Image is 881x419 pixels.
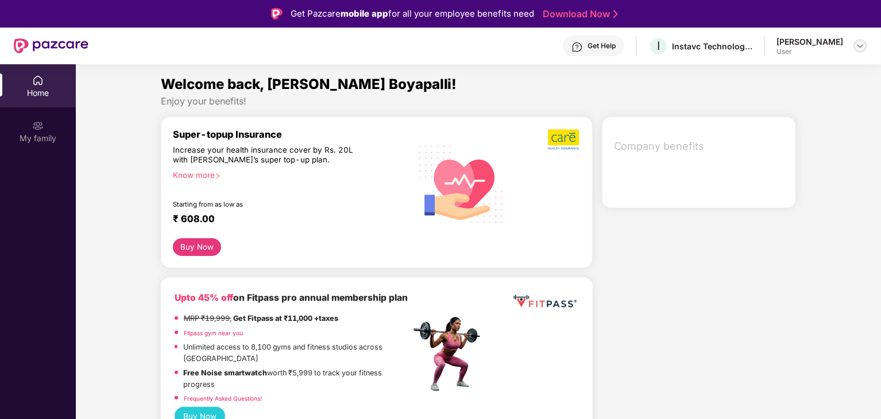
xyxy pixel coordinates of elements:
img: svg+xml;base64,PHN2ZyB4bWxucz0iaHR0cDovL3d3dy53My5vcmcvMjAwMC9zdmciIHhtbG5zOnhsaW5rPSJodHRwOi8vd3... [411,131,513,235]
b: Upto 45% off [175,292,233,303]
div: Get Help [588,41,616,51]
img: b5dec4f62d2307b9de63beb79f102df3.png [548,129,581,150]
img: fppp.png [511,291,578,312]
div: Super-topup Insurance [173,129,411,140]
div: [PERSON_NAME] [776,36,843,47]
div: Get Pazcare for all your employee benefits need [291,7,534,21]
a: Frequently Asked Questions! [184,395,262,402]
div: Company benefits [607,131,796,161]
strong: Get Fitpass at ₹11,000 +taxes [233,314,338,323]
span: right [215,173,221,179]
div: Know more [173,170,404,179]
p: Unlimited access to 8,100 gyms and fitness studios across [GEOGRAPHIC_DATA] [183,342,411,364]
del: MRP ₹19,999, [184,314,231,323]
div: User [776,47,843,56]
img: svg+xml;base64,PHN2ZyBpZD0iSG9tZSIgeG1sbnM9Imh0dHA6Ly93d3cudzMub3JnLzIwMDAvc3ZnIiB3aWR0aD0iMjAiIG... [32,75,44,86]
img: fpp.png [410,314,490,394]
img: Stroke [613,8,618,20]
div: Instavc Technologies GPA [672,41,752,52]
img: svg+xml;base64,PHN2ZyBpZD0iRHJvcGRvd24tMzJ4MzIiIHhtbG5zPSJodHRwOi8vd3d3LnczLm9yZy8yMDAwL3N2ZyIgd2... [856,41,865,51]
div: ₹ 608.00 [173,213,399,227]
span: Company benefits [614,138,787,154]
span: I [657,39,660,53]
button: Buy Now [173,238,222,256]
strong: Free Noise smartwatch [184,368,268,377]
strong: mobile app [341,8,388,19]
a: Fitpass gym near you [184,329,243,336]
div: Starting from as low as [173,200,362,208]
img: New Pazcare Logo [14,38,88,53]
a: Download Now [543,8,615,20]
p: worth ₹5,999 to track your fitness progress [184,367,411,390]
img: svg+xml;base64,PHN2ZyBpZD0iSGVscC0zMngzMiIgeG1sbnM9Imh0dHA6Ly93d3cudzMub3JnLzIwMDAvc3ZnIiB3aWR0aD... [571,41,583,53]
span: Welcome back, [PERSON_NAME] Boyapalli! [161,76,457,92]
div: Enjoy your benefits! [161,95,797,107]
img: svg+xml;base64,PHN2ZyB3aWR0aD0iMjAiIGhlaWdodD0iMjAiIHZpZXdCb3g9IjAgMCAyMCAyMCIgZmlsbD0ibm9uZSIgeG... [32,120,44,131]
b: on Fitpass pro annual membership plan [175,292,408,303]
div: Increase your health insurance cover by Rs. 20L with [PERSON_NAME]’s super top-up plan. [173,145,361,166]
img: Logo [271,8,283,20]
